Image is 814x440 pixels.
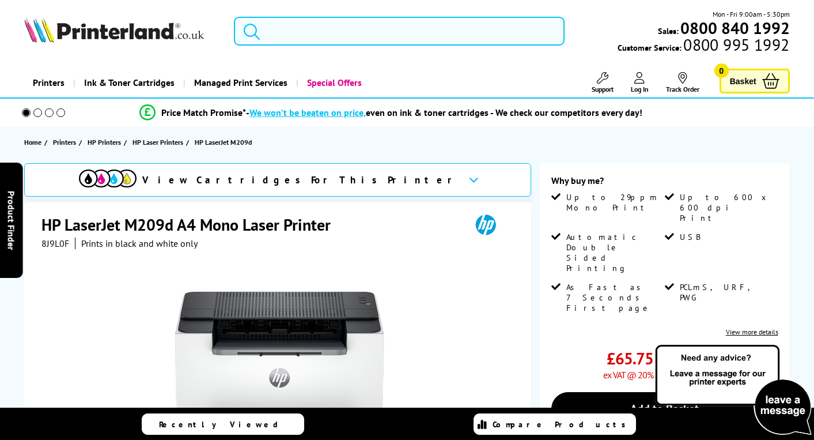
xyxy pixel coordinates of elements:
[631,72,649,93] a: Log In
[6,190,17,250] span: Product Finder
[24,68,73,97] a: Printers
[592,72,614,93] a: Support
[246,107,642,118] div: - even on ink & toner cartridges - We check our competitors every day!
[474,413,636,435] a: Compare Products
[618,39,789,53] span: Customer Service:
[41,214,342,235] h1: HP LaserJet M209d A4 Mono Laser Printer
[53,136,76,148] span: Printers
[607,348,653,369] span: £65.75
[73,68,183,97] a: Ink & Toner Cartridges
[714,63,729,78] span: 0
[195,136,255,148] a: HP LaserJet M209d
[493,419,632,430] span: Compare Products
[88,136,121,148] span: HP Printers
[682,39,789,50] span: 0800 995 1992
[24,136,44,148] a: Home
[132,136,183,148] span: HP Laser Printers
[24,136,41,148] span: Home
[24,17,219,45] a: Printerland Logo
[142,174,459,186] span: View Cartridges For This Printer
[720,69,790,93] a: Basket 0
[183,68,296,97] a: Managed Print Services
[658,25,679,36] span: Sales:
[566,192,662,213] span: Up to 29ppm Mono Print
[631,85,649,93] span: Log In
[679,22,790,33] a: 0800 840 1992
[666,72,699,93] a: Track Order
[79,170,137,187] img: View Cartridges
[84,68,175,97] span: Ink & Toner Cartridges
[653,343,814,438] img: Open Live Chat window
[296,68,370,97] a: Special Offers
[249,107,366,118] span: We won’t be beaten on price,
[726,328,778,336] a: View more details
[81,238,198,249] i: Prints in black and white only
[680,282,776,303] span: PCLmS, URF, PWG
[566,232,662,273] span: Automatic Double Sided Printing
[132,136,186,148] a: HP Laser Printers
[6,103,776,123] li: modal_Promise
[41,238,69,249] span: 8J9L0F
[88,136,124,148] a: HP Printers
[603,369,653,381] span: ex VAT @ 20%
[713,9,790,20] span: Mon - Fri 9:00am - 5:30pm
[680,192,776,223] span: Up to 600 x 600 dpi Print
[24,17,204,43] img: Printerland Logo
[680,232,700,242] span: USB
[195,136,252,148] span: HP LaserJet M209d
[730,73,756,89] span: Basket
[159,419,290,430] span: Recently Viewed
[566,282,662,313] span: As Fast as 7 Seconds First page
[459,214,512,235] img: HP
[592,85,614,93] span: Support
[142,413,304,435] a: Recently Viewed
[53,136,79,148] a: Printers
[680,17,790,39] b: 0800 840 1992
[161,107,246,118] span: Price Match Promise*
[551,175,778,192] div: Why buy me?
